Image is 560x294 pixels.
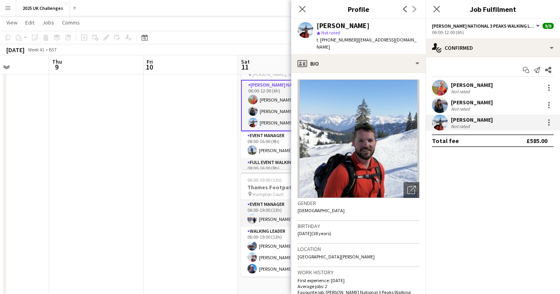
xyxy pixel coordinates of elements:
[451,89,471,94] div: Not rated
[451,99,493,106] div: [PERSON_NAME]
[39,17,57,28] a: Jobs
[241,80,330,131] app-card-role: [PERSON_NAME] National 3 Peaks Walking Leader3/306:00-12:00 (6h)[PERSON_NAME][PERSON_NAME][PERSON...
[147,58,153,65] span: Fri
[241,158,330,196] app-card-role: Full Event Walking Leader2/208:00-16:00 (8h)
[6,19,17,26] span: View
[451,116,493,123] div: [PERSON_NAME]
[240,62,250,72] span: 11
[241,172,330,277] app-job-card: 06:00-19:00 (13h)4/4Thames Footpath Hampton Court2 RolesEvent Manager1/106:00-19:00 (13h)[PERSON_...
[51,62,62,72] span: 9
[62,19,80,26] span: Comms
[298,222,419,230] h3: Birthday
[526,137,547,145] div: £585.00
[543,23,554,29] span: 9/9
[317,37,358,43] span: t. [PHONE_NUMBER]
[432,29,554,35] div: 06:00-12:00 (6h)
[145,62,153,72] span: 10
[59,17,83,28] a: Comms
[241,227,330,277] app-card-role: Walking Leader3/306:00-19:00 (13h)[PERSON_NAME][PERSON_NAME][PERSON_NAME]
[317,37,417,50] span: | [EMAIL_ADDRESS][DOMAIN_NAME]
[241,58,250,65] span: Sat
[432,137,459,145] div: Total fee
[426,38,560,57] div: Confirmed
[298,207,345,213] span: [DEMOGRAPHIC_DATA]
[432,23,541,29] button: [PERSON_NAME] National 3 Peaks Walking Leader
[253,191,284,197] span: Hampton Court
[298,283,419,289] p: Average jobs: 2
[432,23,535,29] span: Ben Nevis National 3 Peaks Walking Leader
[317,22,370,29] div: [PERSON_NAME]
[49,47,57,53] div: BST
[291,4,426,14] h3: Profile
[404,182,419,198] div: Open photos pop-in
[451,123,471,129] div: Not rated
[247,177,282,183] span: 06:00-19:00 (13h)
[298,200,419,207] h3: Gender
[298,277,419,283] p: First experience: [DATE]
[298,79,419,198] img: Crew avatar or photo
[298,254,375,260] span: [GEOGRAPHIC_DATA][PERSON_NAME]
[426,4,560,14] h3: Job Fulfilment
[25,19,34,26] span: Edit
[298,245,419,253] h3: Location
[52,58,62,65] span: Thu
[3,17,21,28] a: View
[298,269,419,276] h3: Work history
[241,131,330,158] app-card-role: Event Manager1/108:00-16:00 (8h)[PERSON_NAME]
[298,230,331,236] span: [DATE] (38 years)
[241,200,330,227] app-card-role: Event Manager1/106:00-19:00 (13h)[PERSON_NAME]
[451,81,493,89] div: [PERSON_NAME]
[241,184,330,191] h3: Thames Footpath
[22,17,38,28] a: Edit
[241,52,330,169] app-job-card: 06:00-00:00 (18h) (Sun)9/9National 3 Peaks [PERSON_NAME], Scafell Pike and Snowdon4 Roles[PERSON_...
[321,30,340,36] span: Not rated
[26,47,46,53] span: Week 41
[6,46,25,54] div: [DATE]
[451,106,471,112] div: Not rated
[42,19,54,26] span: Jobs
[16,0,70,16] button: 2025 UK Challenges
[291,54,426,73] div: Bio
